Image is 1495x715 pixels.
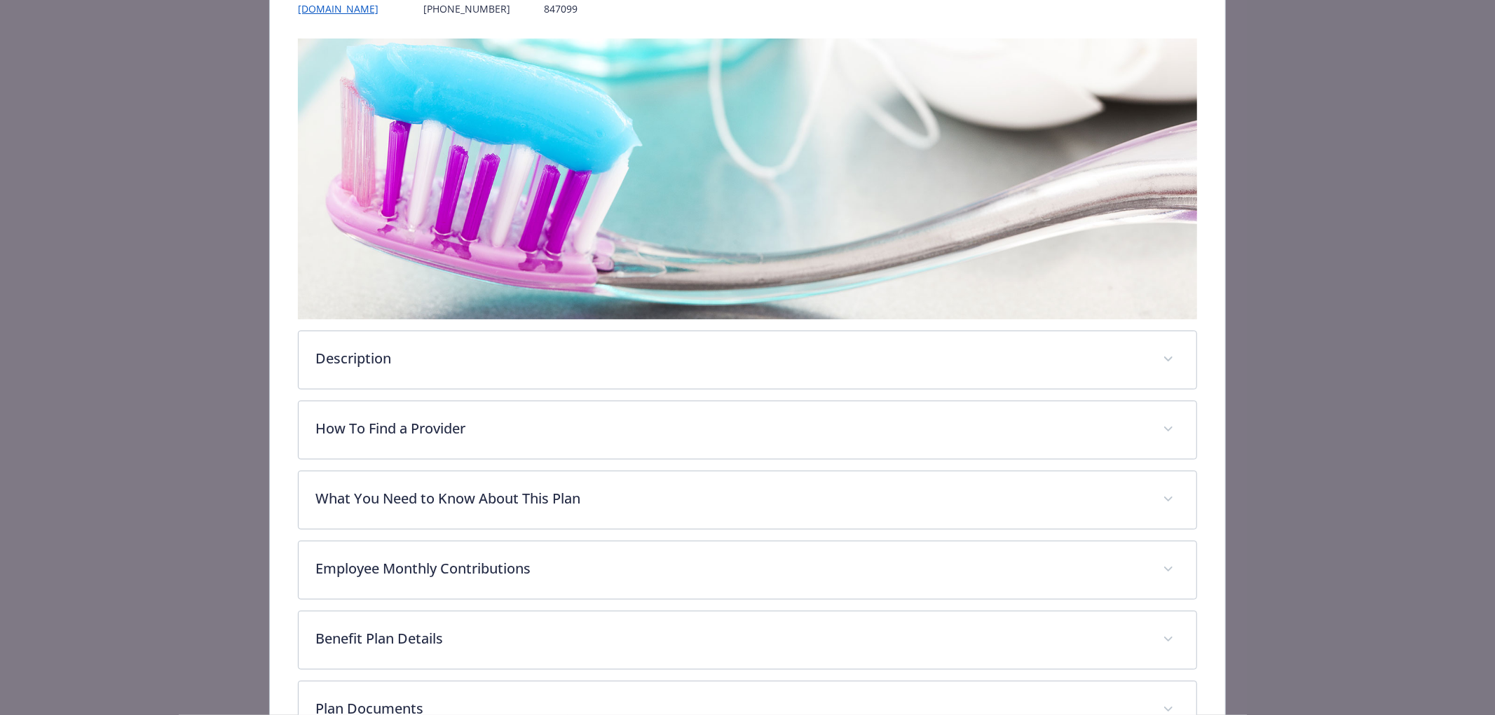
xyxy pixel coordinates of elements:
[315,348,1146,369] p: Description
[315,558,1146,579] p: Employee Monthly Contributions
[298,39,1197,319] img: banner
[423,1,510,16] p: [PHONE_NUMBER]
[315,628,1146,649] p: Benefit Plan Details
[299,611,1196,669] div: Benefit Plan Details
[544,1,614,16] p: 847099
[299,331,1196,389] div: Description
[299,541,1196,599] div: Employee Monthly Contributions
[315,488,1146,509] p: What You Need to Know About This Plan
[299,401,1196,459] div: How To Find a Provider
[299,471,1196,529] div: What You Need to Know About This Plan
[298,2,390,15] a: [DOMAIN_NAME]
[315,418,1146,439] p: How To Find a Provider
